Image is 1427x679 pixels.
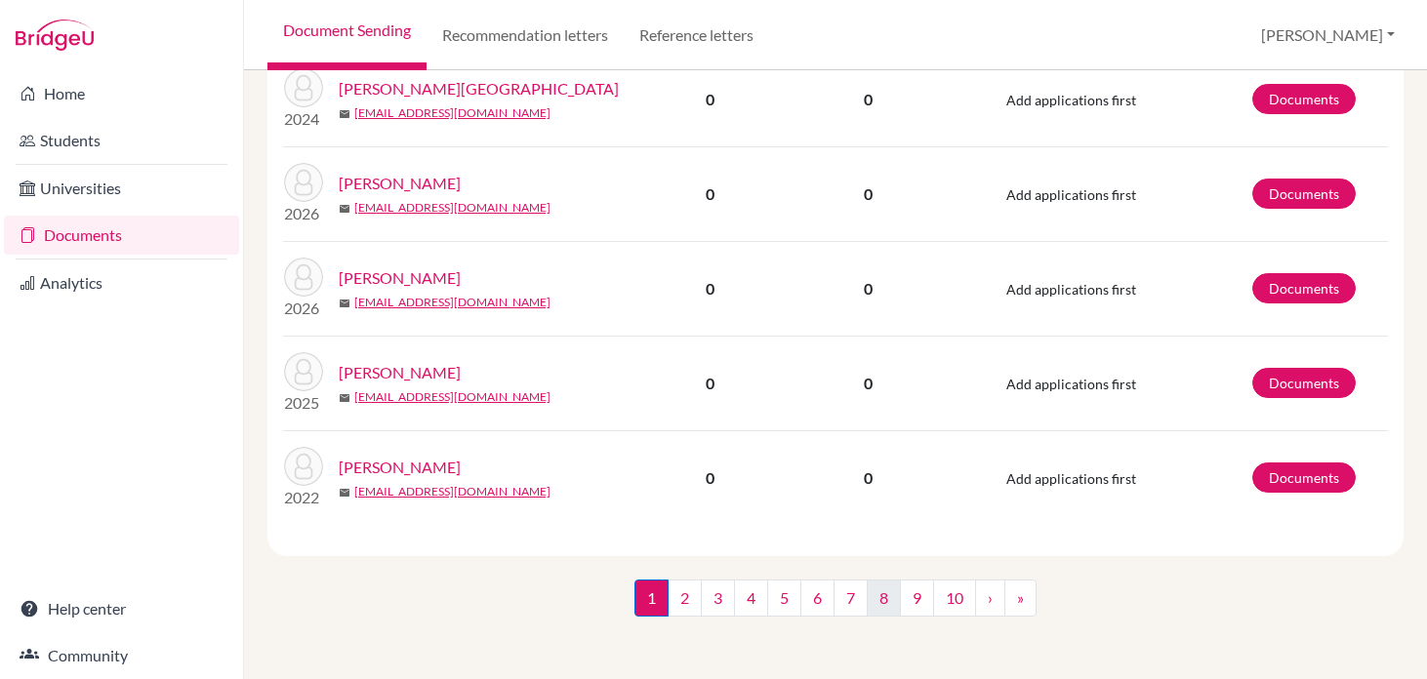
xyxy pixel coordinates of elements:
span: mail [339,487,350,499]
p: 2022 [284,486,323,509]
p: 2025 [284,391,323,415]
span: Add applications first [1006,470,1136,487]
span: mail [339,108,350,120]
a: Documents [1252,368,1356,398]
span: Add applications first [1006,281,1136,298]
a: Students [4,121,239,160]
p: 0 [778,88,958,111]
p: 0 [778,277,958,300]
a: 5 [767,579,801,617]
b: 0 [706,468,714,487]
a: [PERSON_NAME][GEOGRAPHIC_DATA] [339,77,619,100]
a: [PERSON_NAME] [339,456,461,479]
p: 2026 [284,297,323,320]
a: Documents [1252,273,1356,303]
span: Add applications first [1006,376,1136,392]
nav: ... [634,579,1037,632]
a: » [1004,579,1037,617]
b: 0 [706,184,714,203]
a: 10 [933,579,976,617]
a: 7 [834,579,868,617]
img: Bespalko, Varvara [284,163,323,202]
span: Add applications first [1006,92,1136,108]
img: Bojilov, Steven [284,447,323,486]
a: [PERSON_NAME] [339,266,461,290]
b: 0 [706,374,714,392]
a: Documents [1252,179,1356,209]
span: mail [339,392,350,404]
p: 2026 [284,202,323,225]
img: Bridge-U [16,20,94,51]
b: 0 [706,279,714,298]
a: [PERSON_NAME] [339,361,461,384]
a: 2 [668,579,702,617]
b: 0 [706,90,714,108]
p: 0 [778,372,958,395]
a: [EMAIL_ADDRESS][DOMAIN_NAME] [354,483,550,500]
a: [EMAIL_ADDRESS][DOMAIN_NAME] [354,199,550,217]
a: [EMAIL_ADDRESS][DOMAIN_NAME] [354,388,550,406]
a: › [975,579,1005,617]
a: Home [4,74,239,113]
a: [EMAIL_ADDRESS][DOMAIN_NAME] [354,104,550,122]
span: mail [339,298,350,309]
a: 6 [800,579,835,617]
p: 0 [778,466,958,490]
a: [PERSON_NAME] [339,172,461,195]
span: 1 [634,579,669,617]
span: Add applications first [1006,186,1136,203]
a: Documents [4,216,239,255]
a: 8 [867,579,901,617]
span: mail [339,203,350,215]
button: [PERSON_NAME] [1252,17,1404,54]
a: Documents [1252,462,1356,493]
a: [EMAIL_ADDRESS][DOMAIN_NAME] [354,294,550,311]
a: 3 [701,579,735,617]
p: 0 [778,182,958,206]
a: Documents [1252,84,1356,114]
a: 9 [900,579,934,617]
a: 4 [734,579,768,617]
p: 2024 [284,107,323,131]
a: Help center [4,589,239,628]
a: Universities [4,169,239,208]
img: Bashur, Sofia [284,68,323,107]
a: Community [4,636,239,675]
img: Blackwell, William [284,258,323,297]
img: Blackwell, Benjamin [284,352,323,391]
a: Analytics [4,263,239,302]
